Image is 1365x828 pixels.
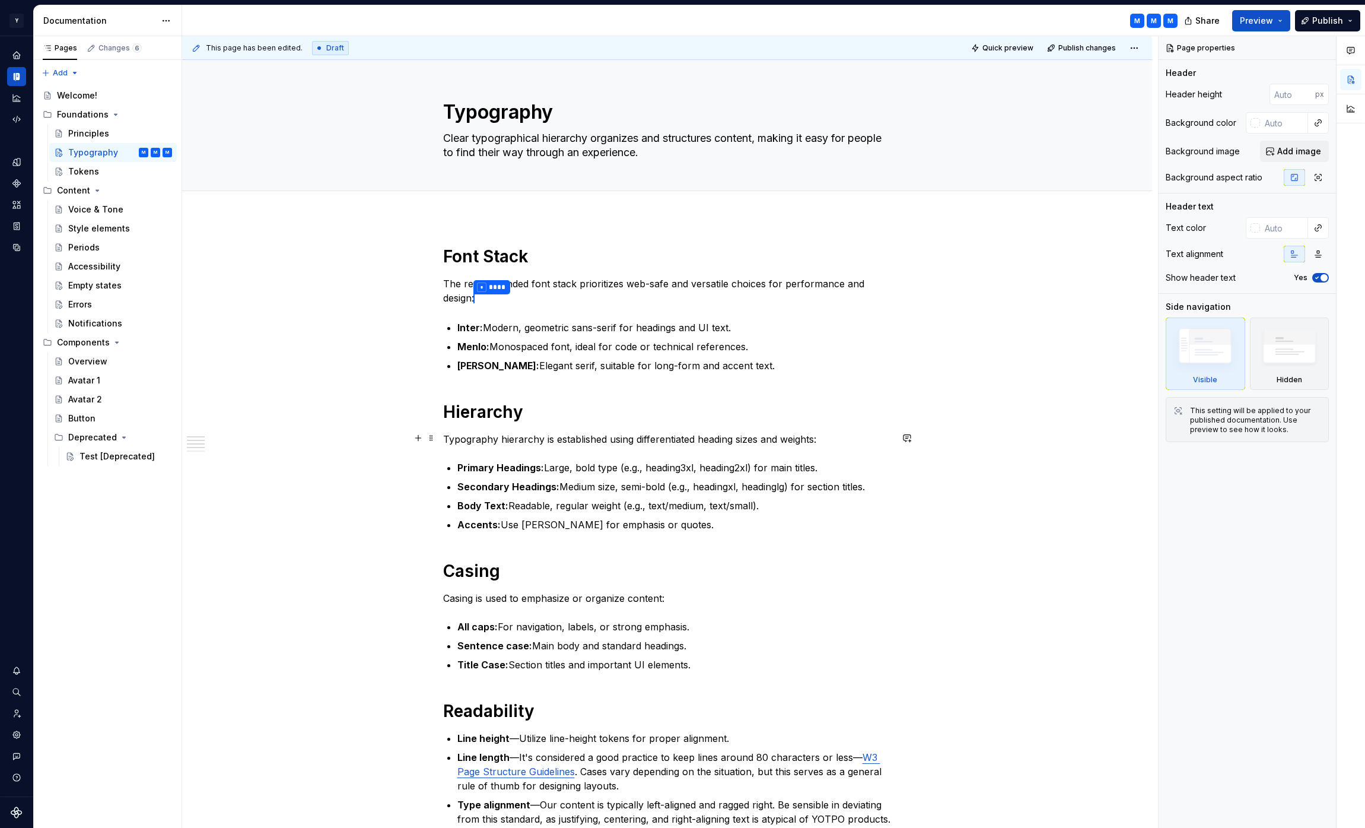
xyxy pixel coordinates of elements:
label: Yes [1294,273,1307,283]
div: Hidden [1277,375,1302,385]
p: —It's considered a good practice to keep lines around 80 characters or less— . Cases vary dependi... [457,750,892,793]
a: Supernova Logo [11,807,23,819]
h1: Hierarchy [443,401,892,423]
div: Welcome! [57,90,97,101]
div: Periods [68,242,100,253]
p: Casing is used to emphasize or organize content: [443,591,892,605]
a: Components [7,174,26,193]
a: Voice & Tone [49,200,177,219]
div: Side navigation [1166,301,1231,313]
p: —Utilize line-height tokens for proper alignment. [457,731,892,745]
a: Empty states [49,276,177,295]
strong: Secondary Headings: [457,481,559,493]
button: Add [38,65,82,81]
textarea: Clear typographical hierarchy organizes and structures content, making it easy for people to find... [441,129,889,162]
p: Typography hierarchy is established using differentiated heading sizes and weights: [443,432,892,446]
p: Modern, geometric sans-serif for headings and UI text. [457,321,892,335]
a: Analytics [7,88,26,107]
button: Publish changes [1043,40,1121,56]
div: Data sources [7,238,26,257]
div: Pages [43,43,77,53]
button: Y [2,8,31,33]
div: Deprecated [68,432,117,443]
strong: Sentence case: [457,640,532,652]
a: Code automation [7,110,26,129]
span: Share [1195,15,1220,27]
span: Publish [1312,15,1343,27]
span: Draft [326,43,344,53]
span: This page has been edited. [206,43,303,53]
div: Components [57,337,110,348]
strong: [PERSON_NAME]: [457,360,539,372]
a: Settings [7,725,26,744]
div: Errors [68,299,92,310]
button: Notifications [7,661,26,680]
p: px [1315,90,1324,99]
button: Search ⌘K [7,683,26,702]
strong: Type alignment [457,799,530,811]
div: M [1151,16,1157,26]
button: Share [1178,10,1227,31]
a: Tokens [49,162,177,181]
a: Invite team [7,704,26,723]
a: Welcome! [38,86,177,105]
span: 6 [132,43,142,53]
div: Principles [68,128,109,139]
h1: Font Stack [443,246,892,267]
p: Monospaced font, ideal for code or technical references. [457,340,892,354]
textarea: Typography [441,98,889,126]
button: Publish [1295,10,1360,31]
div: M [154,147,157,158]
div: Test [Deprecated] [79,451,155,462]
div: Foundations [38,105,177,124]
div: Avatar 2 [68,394,102,405]
button: Contact support [7,747,26,766]
a: Home [7,46,26,65]
div: Header [1166,67,1196,79]
div: This setting will be applied to your published documentation. Use preview to see how it looks. [1190,406,1321,434]
span: Add [53,68,68,78]
strong: Body Text: [457,500,508,512]
strong: Line height [457,732,510,744]
div: Content [38,181,177,200]
div: Style elements [68,223,130,234]
div: Voice & Tone [68,204,123,215]
a: Documentation [7,67,26,86]
p: Medium size, semi-bold (e.g., headingxl, headinglg) for section titles. [457,480,892,494]
a: Notifications [49,314,177,333]
a: Principles [49,124,177,143]
p: Section titles and important UI elements. [457,658,892,672]
div: Header text [1166,201,1214,212]
strong: All caps: [457,621,498,633]
div: Page tree [38,86,177,466]
span: Add image [1277,145,1321,157]
a: Errors [49,295,177,314]
p: For navigation, labels, or strong emphasis. [457,620,892,634]
strong: Title Case: [457,659,508,671]
button: Quick preview [968,40,1039,56]
div: Components [38,333,177,352]
a: Test [Deprecated] [61,447,177,466]
div: Typography [68,147,118,158]
a: Design tokens [7,153,26,172]
div: Deprecated [49,428,177,447]
div: Header height [1166,88,1222,100]
p: Readable, regular weight (e.g., text/medium, text/small). [457,499,892,513]
button: Add image [1260,141,1329,162]
div: Background image [1166,145,1240,157]
div: Foundations [57,109,109,120]
p: Large, bold type (e.g., heading3xl, heading2xl) for main titles. [457,461,892,475]
div: Accessibility [68,261,120,272]
strong: Readability [443,701,534,721]
span: Publish changes [1058,43,1116,53]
